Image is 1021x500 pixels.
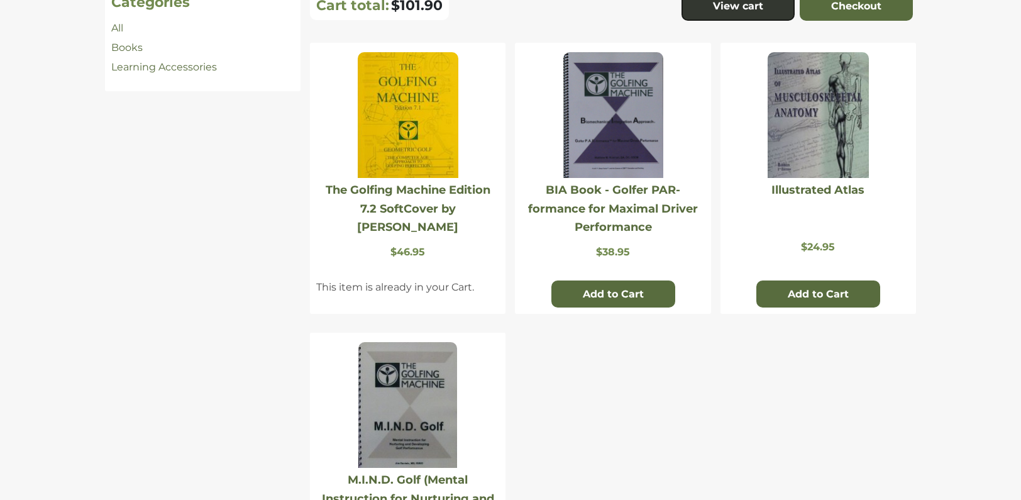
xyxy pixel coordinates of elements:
a: The Golfing Machine Edition 7.2 SoftCover by [PERSON_NAME] [326,183,490,234]
img: BIA Book - Golfer PAR-formance for Maximal Driver Performance [563,52,663,178]
img: Illustrated Atlas [768,52,868,178]
p: $24.95 [727,241,910,253]
a: Learning Accessories [111,61,217,73]
img: Website-photo-MIND.jpg [358,342,457,468]
a: Books [111,42,143,53]
p: $46.95 [316,246,499,258]
button: Add to Cart [756,281,880,308]
img: The Golfing Machine Edition 7.2 SoftCover by Homer Kelley [358,52,458,178]
a: All [111,22,123,34]
a: Illustrated Atlas [771,183,864,197]
p: $38.95 [521,246,704,258]
button: Add to Cart [551,281,675,308]
a: BIA Book - Golfer PAR-formance for Maximal Driver Performance [528,183,698,234]
p: This item is already in your Cart. [316,280,499,295]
